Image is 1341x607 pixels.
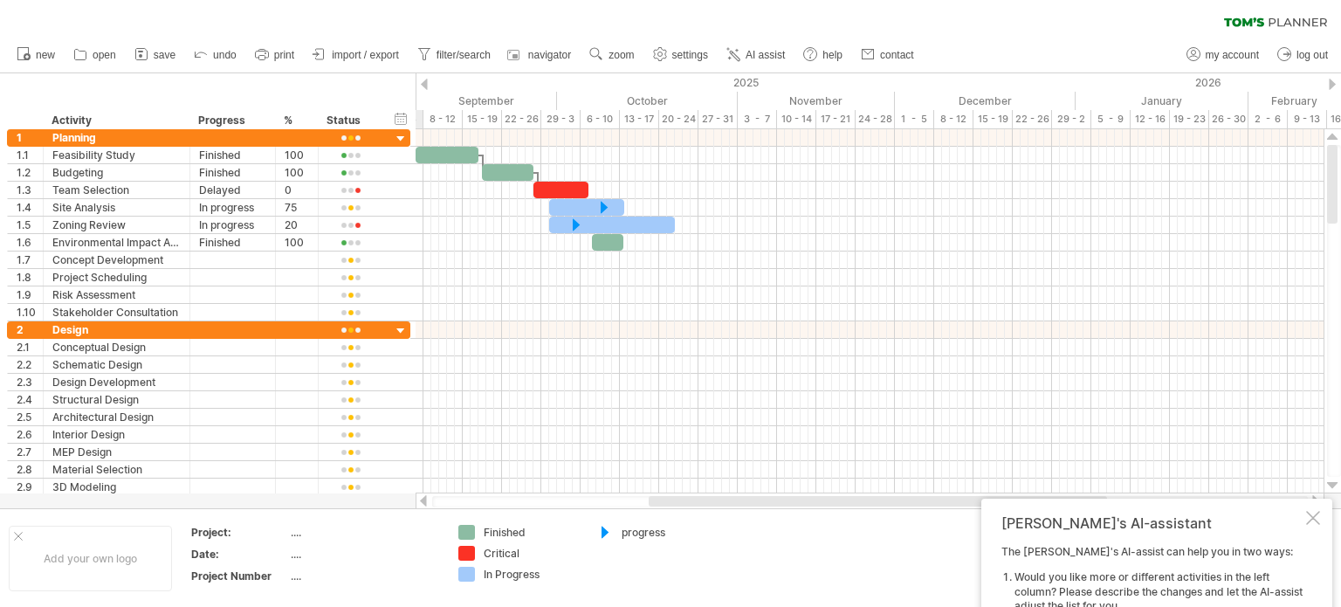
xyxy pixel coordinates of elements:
[484,567,579,582] div: In Progress
[17,147,43,163] div: 1.1
[934,110,973,128] div: 8 - 12
[1273,44,1333,66] a: log out
[17,182,43,198] div: 1.3
[199,164,266,181] div: Finished
[738,110,777,128] div: 3 - 7
[649,44,713,66] a: settings
[413,44,496,66] a: filter/search
[541,110,581,128] div: 29 - 3
[52,479,181,495] div: 3D Modeling
[285,164,309,181] div: 100
[423,110,463,128] div: 8 - 12
[285,217,309,233] div: 20
[880,49,914,61] span: contact
[9,526,172,591] div: Add your own logo
[332,49,399,61] span: import / export
[199,217,266,233] div: In progress
[52,286,181,303] div: Risk Assessment
[191,547,287,562] div: Date:
[36,49,55,61] span: new
[1170,110,1209,128] div: 19 - 23
[199,199,266,216] div: In progress
[17,356,43,373] div: 2.2
[609,49,634,61] span: zoom
[285,147,309,163] div: 100
[746,49,785,61] span: AI assist
[581,110,620,128] div: 6 - 10
[17,374,43,390] div: 2.3
[1248,110,1288,128] div: 2 - 6
[191,525,287,540] div: Project:
[799,44,848,66] a: help
[1091,110,1131,128] div: 5 - 9
[291,525,437,540] div: ....
[130,44,181,66] a: save
[52,356,181,373] div: Schematic Design
[856,110,895,128] div: 24 - 28
[1288,110,1327,128] div: 9 - 13
[199,182,266,198] div: Delayed
[484,546,579,561] div: Critical
[17,321,43,338] div: 2
[52,304,181,321] div: Stakeholder Consultation
[585,44,639,66] a: zoom
[17,199,43,216] div: 1.4
[52,339,181,355] div: Conceptual Design
[52,409,181,425] div: Architectural Design
[52,374,181,390] div: Design Development
[17,217,43,233] div: 1.5
[52,391,181,408] div: Structural Design
[17,479,43,495] div: 2.9
[1182,44,1264,66] a: my account
[327,112,373,129] div: Status
[52,426,181,443] div: Interior Design
[17,426,43,443] div: 2.6
[308,44,404,66] a: import / export
[189,44,242,66] a: undo
[52,217,181,233] div: Zoning Review
[698,110,738,128] div: 27 - 31
[463,110,502,128] div: 15 - 19
[52,147,181,163] div: Feasibility Study
[52,252,181,268] div: Concept Development
[274,49,294,61] span: print
[285,199,309,216] div: 75
[154,49,175,61] span: save
[199,147,266,163] div: Finished
[622,525,717,540] div: progress
[973,110,1013,128] div: 15 - 19
[291,547,437,562] div: ....
[17,409,43,425] div: 2.5
[284,112,308,129] div: %
[17,269,43,286] div: 1.8
[17,461,43,478] div: 2.8
[17,164,43,181] div: 1.2
[17,444,43,460] div: 2.7
[285,182,309,198] div: 0
[52,444,181,460] div: MEP Design
[93,49,116,61] span: open
[1296,49,1328,61] span: log out
[384,92,557,110] div: September 2025
[52,321,181,338] div: Design
[620,110,659,128] div: 13 - 17
[291,569,437,583] div: ....
[17,339,43,355] div: 2.1
[17,129,43,146] div: 1
[659,110,698,128] div: 20 - 24
[285,234,309,251] div: 100
[69,44,121,66] a: open
[672,49,708,61] span: settings
[52,112,180,129] div: Activity
[17,391,43,408] div: 2.4
[52,234,181,251] div: Environmental Impact Assessment
[856,44,919,66] a: contact
[1206,49,1259,61] span: my account
[895,110,934,128] div: 1 - 5
[1209,110,1248,128] div: 26 - 30
[738,92,895,110] div: November 2025
[17,252,43,268] div: 1.7
[722,44,790,66] a: AI assist
[484,525,579,540] div: Finished
[17,234,43,251] div: 1.6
